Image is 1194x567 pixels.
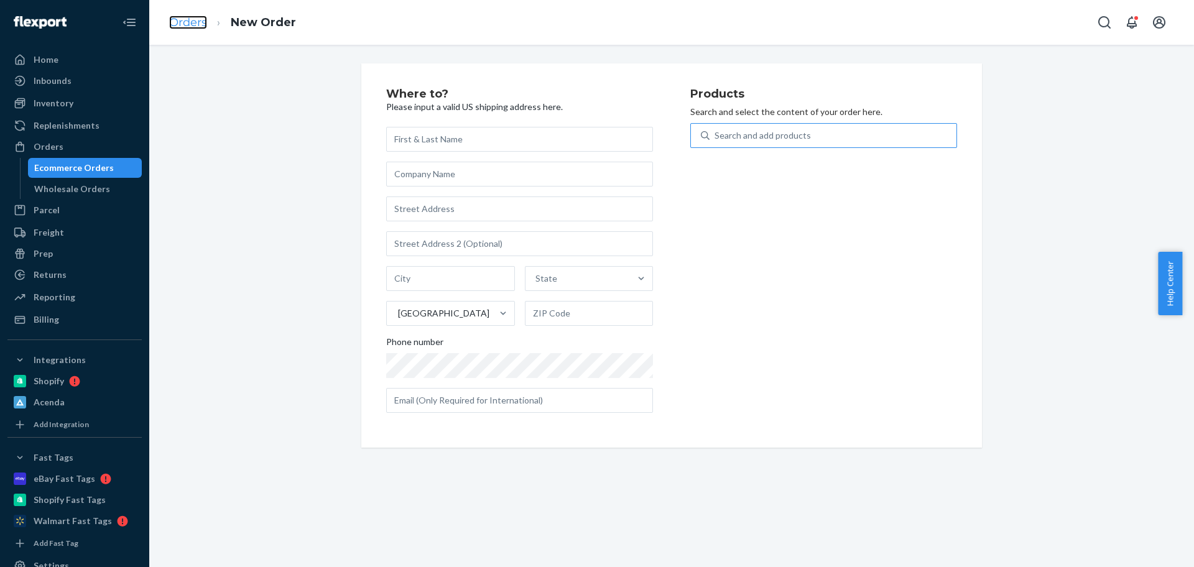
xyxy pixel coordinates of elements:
a: Replenishments [7,116,142,136]
div: Walmart Fast Tags [34,515,112,527]
h2: Where to? [386,88,653,101]
a: Shopify [7,371,142,391]
div: Freight [34,226,64,239]
div: Shopify [34,375,64,387]
button: Open Search Box [1092,10,1117,35]
span: Phone number [386,336,443,353]
img: Flexport logo [14,16,67,29]
div: Search and add products [715,129,811,142]
a: Home [7,50,142,70]
div: [GEOGRAPHIC_DATA] [398,307,489,320]
a: Add Integration [7,417,142,432]
a: Orders [7,137,142,157]
div: Integrations [34,354,86,366]
ol: breadcrumbs [159,4,306,41]
a: Returns [7,265,142,285]
a: Reporting [7,287,142,307]
p: Search and select the content of your order here. [690,106,957,118]
div: Add Fast Tag [34,538,78,548]
button: Open notifications [1119,10,1144,35]
div: Prep [34,247,53,260]
a: Ecommerce Orders [28,158,142,178]
div: Ecommerce Orders [34,162,114,174]
div: Home [34,53,58,66]
input: ZIP Code [525,301,654,326]
input: First & Last Name [386,127,653,152]
div: Inbounds [34,75,72,87]
div: Reporting [34,291,75,303]
a: Shopify Fast Tags [7,490,142,510]
button: Integrations [7,350,142,370]
div: Acenda [34,396,65,408]
input: Company Name [386,162,653,187]
div: Wholesale Orders [34,183,110,195]
a: Orders [169,16,207,29]
input: Email (Only Required for International) [386,388,653,413]
div: Shopify Fast Tags [34,494,106,506]
a: Billing [7,310,142,330]
p: Please input a valid US shipping address here. [386,101,653,113]
button: Help Center [1158,252,1182,315]
a: Add Fast Tag [7,536,142,551]
div: Returns [34,269,67,281]
a: New Order [231,16,296,29]
a: Inventory [7,93,142,113]
button: Fast Tags [7,448,142,468]
a: Parcel [7,200,142,220]
div: Parcel [34,204,60,216]
div: Orders [34,141,63,153]
div: Inventory [34,97,73,109]
input: Street Address 2 (Optional) [386,231,653,256]
a: Prep [7,244,142,264]
a: Inbounds [7,71,142,91]
input: Street Address [386,196,653,221]
input: City [386,266,515,291]
div: State [535,272,557,285]
div: eBay Fast Tags [34,472,95,485]
input: [GEOGRAPHIC_DATA] [397,307,398,320]
div: Replenishments [34,119,99,132]
a: eBay Fast Tags [7,469,142,489]
a: Acenda [7,392,142,412]
a: Freight [7,223,142,242]
a: Wholesale Orders [28,179,142,199]
div: Billing [34,313,59,326]
button: Open account menu [1147,10,1172,35]
div: Add Integration [34,419,89,430]
div: Fast Tags [34,451,73,464]
button: Close Navigation [117,10,142,35]
a: Walmart Fast Tags [7,511,142,531]
h2: Products [690,88,957,101]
